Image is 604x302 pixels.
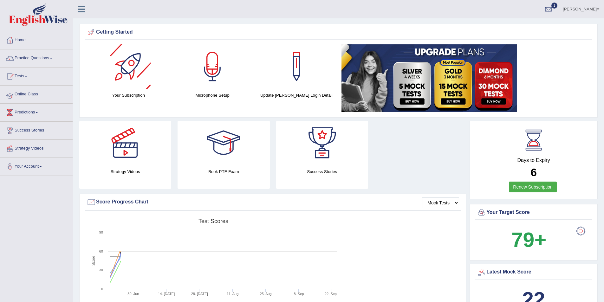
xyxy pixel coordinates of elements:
[87,197,459,207] div: Score Progress Chart
[0,158,73,174] a: Your Account
[294,292,304,296] tspan: 8. Sep
[101,287,103,291] text: 0
[158,292,175,296] tspan: 14. [DATE]
[511,228,546,251] b: 79+
[91,256,96,266] tspan: Score
[99,249,103,253] text: 60
[258,92,335,99] h4: Update [PERSON_NAME] Login Detail
[191,292,208,296] tspan: 28. [DATE]
[477,267,590,277] div: Latest Mock Score
[551,3,558,9] span: 1
[260,292,271,296] tspan: 25. Aug
[127,292,139,296] tspan: 30. Jun
[509,182,557,192] a: Renew Subscription
[79,168,171,175] h4: Strategy Videos
[198,218,228,224] tspan: Test scores
[87,28,590,37] div: Getting Started
[0,140,73,156] a: Strategy Videos
[0,104,73,119] a: Predictions
[90,92,167,99] h4: Your Subscription
[0,49,73,65] a: Practice Questions
[0,67,73,83] a: Tests
[477,208,590,217] div: Your Target Score
[341,44,517,112] img: small5.jpg
[325,292,337,296] tspan: 22. Sep
[99,268,103,272] text: 30
[174,92,251,99] h4: Microphone Setup
[530,166,536,178] b: 6
[0,31,73,47] a: Home
[99,230,103,234] text: 90
[178,168,270,175] h4: Book PTE Exam
[276,168,368,175] h4: Success Stories
[0,86,73,101] a: Online Class
[0,122,73,138] a: Success Stories
[227,292,238,296] tspan: 11. Aug
[477,157,590,163] h4: Days to Expiry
